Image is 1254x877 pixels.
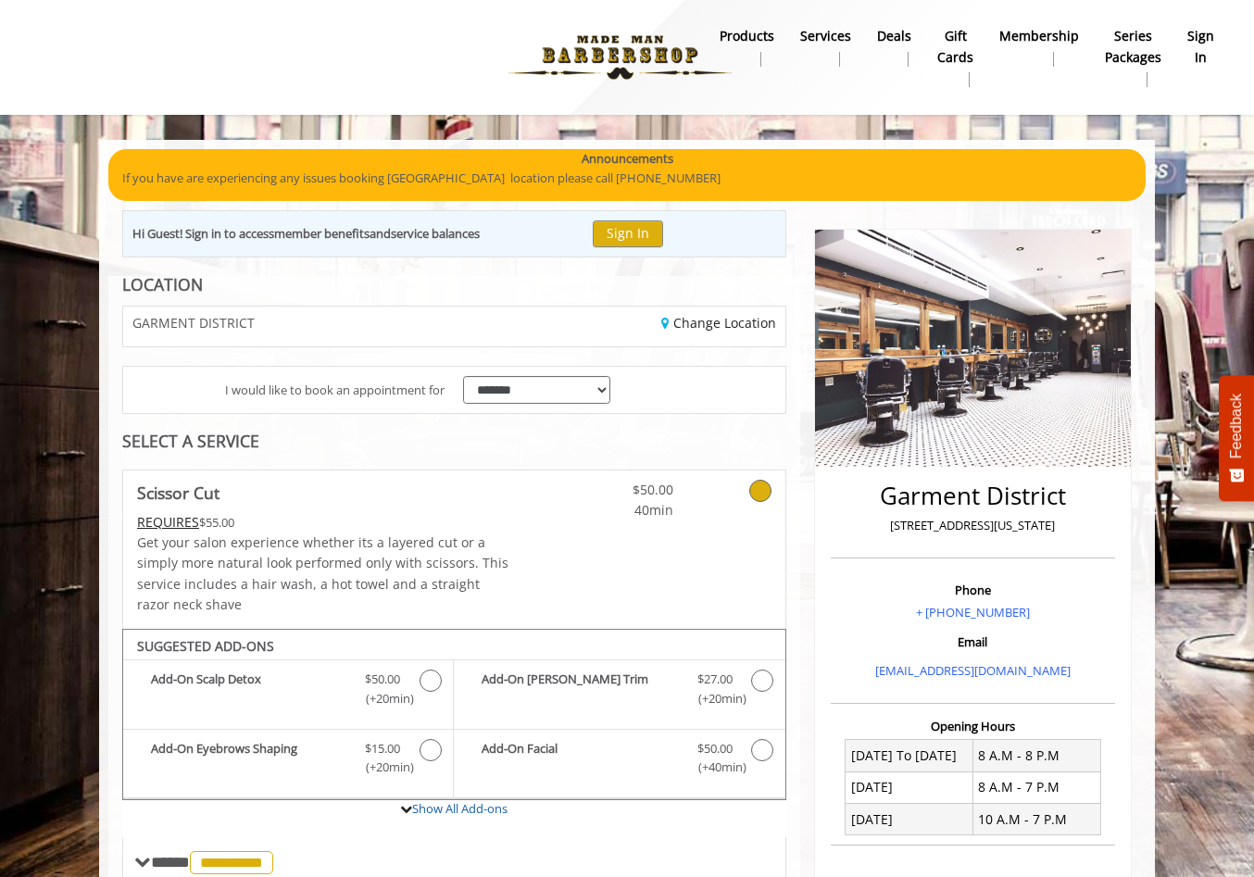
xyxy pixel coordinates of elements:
[986,23,1092,71] a: MembershipMembership
[493,6,747,108] img: Made Man Barbershop logo
[122,273,203,295] b: LOCATION
[937,26,973,68] b: gift cards
[800,26,851,46] b: Services
[697,739,733,758] span: $50.00
[564,480,673,500] span: $50.00
[274,225,370,242] b: member benefits
[122,432,786,450] div: SELECT A SERVICE
[875,662,1071,679] a: [EMAIL_ADDRESS][DOMAIN_NAME]
[916,604,1030,620] a: + [PHONE_NUMBER]
[835,583,1110,596] h3: Phone
[356,689,410,708] span: (+20min )
[137,480,219,506] b: Scissor Cut
[687,689,742,708] span: (+20min )
[999,26,1079,46] b: Membership
[122,629,786,801] div: Scissor Cut Add-onS
[1092,23,1174,92] a: Series packagesSeries packages
[846,740,973,771] td: [DATE] To [DATE]
[582,149,673,169] b: Announcements
[365,670,400,689] span: $50.00
[137,532,509,616] p: Get your salon experience whether its a layered cut or a simply more natural look performed only ...
[835,635,1110,648] h3: Email
[151,739,346,778] b: Add-On Eyebrows Shaping
[720,26,774,46] b: products
[1105,26,1161,68] b: Series packages
[864,23,924,71] a: DealsDeals
[835,482,1110,509] h2: Garment District
[707,23,787,71] a: Productsproducts
[972,804,1100,835] td: 10 A.M - 7 P.M
[924,23,986,92] a: Gift cardsgift cards
[787,23,864,71] a: ServicesServices
[564,500,673,520] span: 40min
[593,220,663,247] button: Sign In
[132,224,480,244] div: Hi Guest! Sign in to access and
[972,740,1100,771] td: 8 A.M - 8 P.M
[225,381,445,400] span: I would like to book an appointment for
[463,739,775,783] label: Add-On Facial
[132,316,255,330] span: GARMENT DISTRICT
[137,513,199,531] span: This service needs some Advance to be paid before we block your appointment
[482,670,678,708] b: Add-On [PERSON_NAME] Trim
[482,739,678,778] b: Add-On Facial
[846,771,973,803] td: [DATE]
[1174,23,1227,71] a: sign insign in
[877,26,911,46] b: Deals
[831,720,1115,733] h3: Opening Hours
[412,800,508,817] a: Show All Add-ons
[151,670,346,708] b: Add-On Scalp Detox
[697,670,733,689] span: $27.00
[687,758,742,777] span: (+40min )
[137,512,509,532] div: $55.00
[132,670,444,713] label: Add-On Scalp Detox
[132,739,444,783] label: Add-On Eyebrows Shaping
[137,637,274,655] b: SUGGESTED ADD-ONS
[835,516,1110,535] p: [STREET_ADDRESS][US_STATE]
[391,225,480,242] b: service balances
[1187,26,1214,68] b: sign in
[463,670,775,713] label: Add-On Beard Trim
[365,739,400,758] span: $15.00
[122,169,1132,188] p: If you have are experiencing any issues booking [GEOGRAPHIC_DATA] location please call [PHONE_NUM...
[1228,394,1245,458] span: Feedback
[972,771,1100,803] td: 8 A.M - 7 P.M
[1219,375,1254,501] button: Feedback - Show survey
[356,758,410,777] span: (+20min )
[661,314,776,332] a: Change Location
[846,804,973,835] td: [DATE]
